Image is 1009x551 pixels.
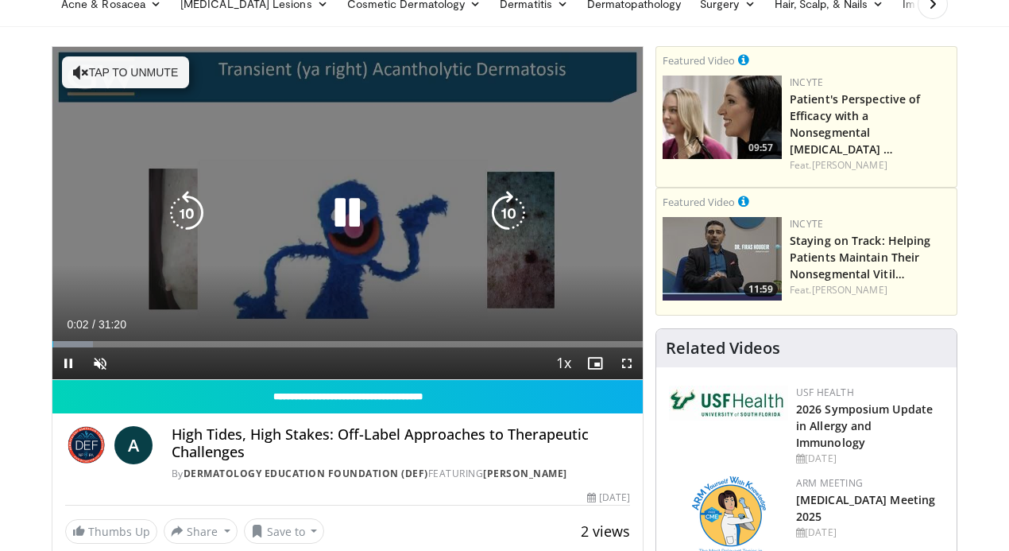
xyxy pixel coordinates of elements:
[812,158,887,172] a: [PERSON_NAME]
[581,522,630,541] span: 2 views
[663,76,782,159] img: 2c48d197-61e9-423b-8908-6c4d7e1deb64.png.150x105_q85_crop-smart_upscale.jpg
[244,518,325,544] button: Save to
[184,467,428,480] a: Dermatology Education Foundation (DEF)
[796,526,944,540] div: [DATE]
[65,426,108,464] img: Dermatology Education Foundation (DEF)
[84,347,116,379] button: Unmute
[663,217,782,301] img: fe0751a3-754b-4fa7-bfe3-852521745b57.png.150x105_q85_crop-smart_upscale.jpg
[796,476,863,490] a: ARM Meeting
[663,195,735,209] small: Featured Video
[790,283,950,297] div: Feat.
[114,426,153,464] a: A
[796,492,935,524] a: [MEDICAL_DATA] Meeting 2025
[92,318,95,331] span: /
[52,341,643,347] div: Progress Bar
[790,76,823,89] a: Incyte
[611,347,643,379] button: Fullscreen
[579,347,611,379] button: Enable picture-in-picture mode
[796,452,944,466] div: [DATE]
[812,283,887,297] a: [PERSON_NAME]
[99,318,126,331] span: 31:20
[65,519,157,544] a: Thumbs Up
[663,53,735,68] small: Featured Video
[483,467,567,480] a: [PERSON_NAME]
[669,386,788,421] img: 6ba8804a-8538-4002-95e7-a8f8012d4a11.png.150x105_q85_autocrop_double_scale_upscale_version-0.2.jpg
[52,347,84,379] button: Pause
[663,76,782,159] a: 09:57
[744,282,778,297] span: 11:59
[52,47,643,380] video-js: Video Player
[744,141,778,155] span: 09:57
[587,491,630,505] div: [DATE]
[164,518,238,544] button: Share
[796,386,854,399] a: USF Health
[547,347,579,379] button: Playback Rate
[790,217,823,231] a: Incyte
[790,91,920,157] a: Patient's Perspective of Efficacy with a Nonsegmental [MEDICAL_DATA] …
[62,56,189,88] button: Tap to unmute
[796,402,933,450] a: 2026 Symposium Update in Allergy and Immunology
[666,339,780,358] h4: Related Videos
[790,158,950,173] div: Feat.
[790,233,931,281] a: Staying on Track: Helping Patients Maintain Their Nonsegmental Vitil…
[663,217,782,301] a: 11:59
[172,426,630,460] h4: High Tides, High Stakes: Off-Label Approaches to Therapeutic Challenges
[172,467,630,481] div: By FEATURING
[67,318,88,331] span: 0:02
